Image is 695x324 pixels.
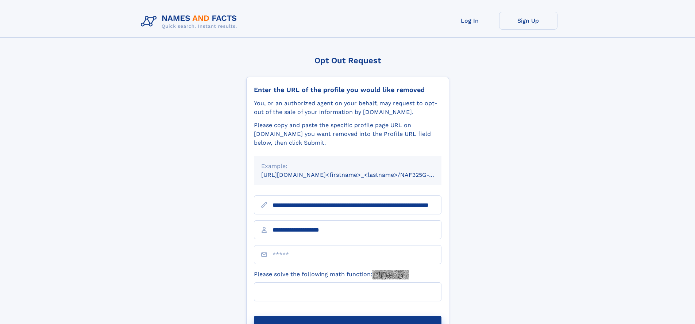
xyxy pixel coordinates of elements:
[261,162,434,171] div: Example:
[261,171,455,178] small: [URL][DOMAIN_NAME]<firstname>_<lastname>/NAF325G-xxxxxxxx
[246,56,449,65] div: Opt Out Request
[499,12,557,30] a: Sign Up
[254,270,409,279] label: Please solve the following math function:
[254,86,441,94] div: Enter the URL of the profile you would like removed
[254,121,441,147] div: Please copy and paste the specific profile page URL on [DOMAIN_NAME] you want removed into the Pr...
[441,12,499,30] a: Log In
[254,99,441,117] div: You, or an authorized agent on your behalf, may request to opt-out of the sale of your informatio...
[138,12,243,31] img: Logo Names and Facts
